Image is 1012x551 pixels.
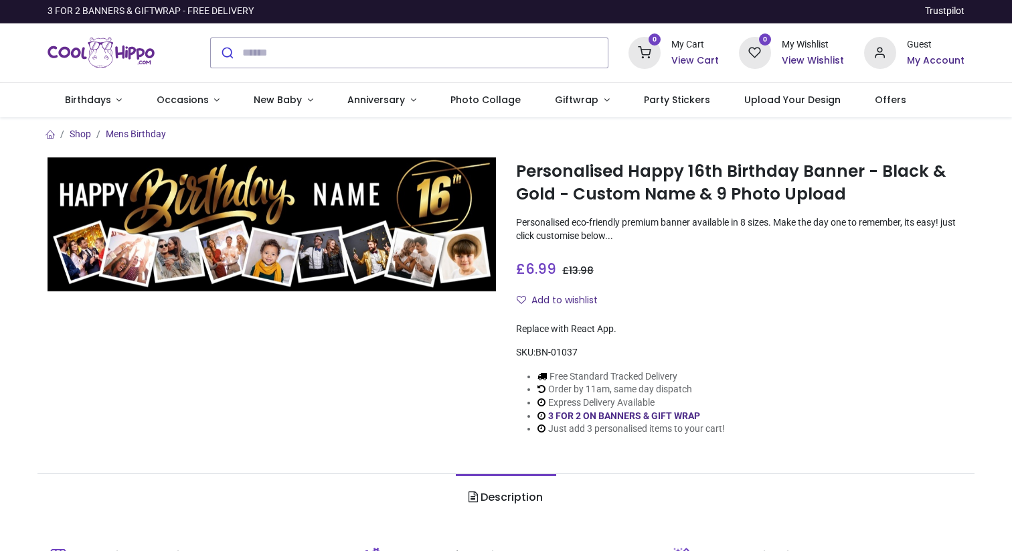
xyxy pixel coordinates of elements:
[211,38,242,68] button: Submit
[628,46,661,57] a: 0
[535,347,578,358] span: BN-01037
[254,93,302,106] span: New Baby
[516,259,556,279] span: £
[644,93,710,106] span: Party Stickers
[70,129,91,139] a: Shop
[875,93,906,106] span: Offers
[450,93,521,106] span: Photo Collage
[537,383,725,396] li: Order by 11am, same day dispatch
[649,33,661,46] sup: 0
[744,93,841,106] span: Upload Your Design
[237,83,331,118] a: New Baby
[106,129,166,139] a: Mens Birthday
[347,93,405,106] span: Anniversary
[516,289,609,312] button: Add to wishlistAdd to wishlist
[537,396,725,410] li: Express Delivery Available
[516,346,964,360] div: SKU:
[517,295,526,305] i: Add to wishlist
[48,34,155,72] img: Cool Hippo
[537,422,725,436] li: Just add 3 personalised items to your cart!
[456,474,556,521] a: Description
[516,216,964,242] p: Personalised eco-friendly premium banner available in 8 sizes. Make the day one to remember, its ...
[157,93,209,106] span: Occasions
[562,264,594,277] span: £
[48,83,139,118] a: Birthdays
[555,93,598,106] span: Giftwrap
[739,46,771,57] a: 0
[907,38,964,52] div: Guest
[48,34,155,72] a: Logo of Cool Hippo
[907,54,964,68] a: My Account
[537,370,725,384] li: Free Standard Tracked Delivery
[48,5,254,18] div: 3 FOR 2 BANNERS & GIFTWRAP - FREE DELIVERY
[759,33,772,46] sup: 0
[48,157,496,292] img: Personalised Happy 16th Birthday Banner - Black & Gold - Custom Name & 9 Photo Upload
[782,38,844,52] div: My Wishlist
[537,83,626,118] a: Giftwrap
[139,83,237,118] a: Occasions
[65,93,111,106] span: Birthdays
[516,160,964,206] h1: Personalised Happy 16th Birthday Banner - Black & Gold - Custom Name & 9 Photo Upload
[330,83,433,118] a: Anniversary
[569,264,594,277] span: 13.98
[925,5,964,18] a: Trustpilot
[516,323,964,336] div: Replace with React App.
[671,54,719,68] a: View Cart
[782,54,844,68] a: View Wishlist
[525,259,556,279] span: 6.99
[671,38,719,52] div: My Cart
[548,410,700,421] a: 3 FOR 2 ON BANNERS & GIFT WRAP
